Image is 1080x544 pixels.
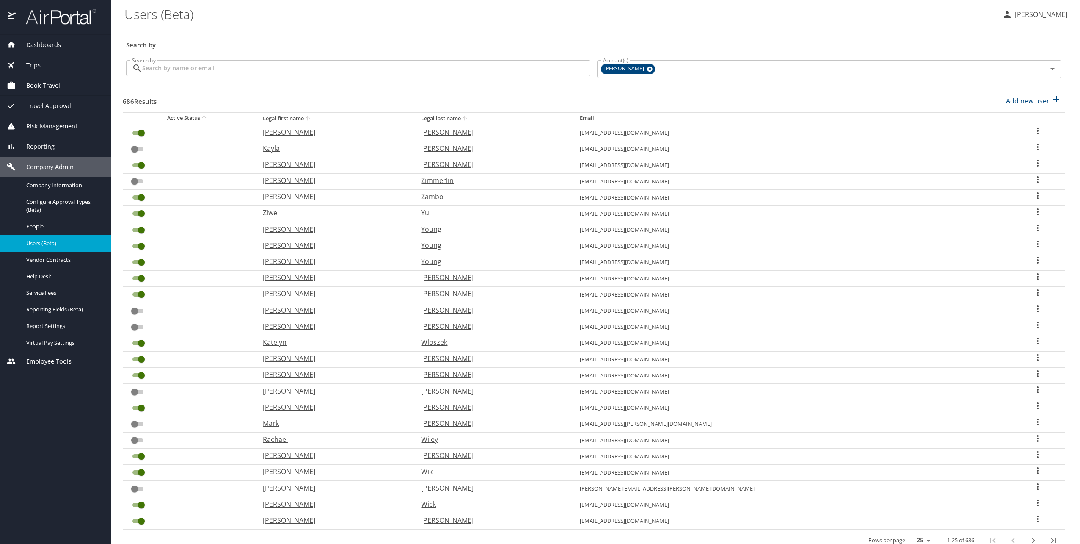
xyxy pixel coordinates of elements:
[1047,63,1058,75] button: Open
[263,418,404,428] p: Mark
[573,513,1011,529] td: [EMAIL_ADDRESS][DOMAIN_NAME]
[126,35,1061,50] h3: Search by
[26,272,101,280] span: Help Desk
[123,92,157,106] h3: 686 Results
[414,112,573,125] th: Legal last name
[573,286,1011,303] td: [EMAIL_ADDRESS][DOMAIN_NAME]
[256,112,414,125] th: Legal first name
[26,289,101,297] span: Service Fees
[573,497,1011,513] td: [EMAIL_ADDRESS][DOMAIN_NAME]
[573,157,1011,173] td: [EMAIL_ADDRESS][DOMAIN_NAME]
[573,351,1011,367] td: [EMAIL_ADDRESS][DOMAIN_NAME]
[26,256,101,264] span: Vendor Contracts
[421,305,562,315] p: [PERSON_NAME]
[421,483,562,493] p: [PERSON_NAME]
[421,450,562,461] p: [PERSON_NAME]
[421,466,562,477] p: Wik
[421,402,562,412] p: [PERSON_NAME]
[26,322,101,330] span: Report Settings
[263,337,404,347] p: Katelyn
[573,173,1011,189] td: [EMAIL_ADDRESS][DOMAIN_NAME]
[16,40,61,50] span: Dashboards
[421,353,562,364] p: [PERSON_NAME]
[263,240,404,250] p: [PERSON_NAME]
[573,125,1011,141] td: [EMAIL_ADDRESS][DOMAIN_NAME]
[421,192,562,202] p: Zambo
[124,1,995,27] h1: Users (Beta)
[461,115,469,123] button: sort
[16,162,74,172] span: Company Admin
[26,239,101,247] span: Users (Beta)
[421,143,562,153] p: [PERSON_NAME]
[573,238,1011,254] td: [EMAIL_ADDRESS][DOMAIN_NAME]
[421,499,562,509] p: Wick
[263,175,404,186] p: [PERSON_NAME]
[999,7,1071,22] button: [PERSON_NAME]
[421,256,562,266] p: Young
[573,464,1011,480] td: [EMAIL_ADDRESS][DOMAIN_NAME]
[123,112,256,125] th: Active Status
[868,538,906,543] p: Rows per page:
[573,367,1011,383] td: [EMAIL_ADDRESS][DOMAIN_NAME]
[573,254,1011,270] td: [EMAIL_ADDRESS][DOMAIN_NAME]
[26,339,101,347] span: Virtual Pay Settings
[200,114,209,122] button: sort
[573,303,1011,319] td: [EMAIL_ADDRESS][DOMAIN_NAME]
[421,272,562,283] p: [PERSON_NAME]
[573,448,1011,464] td: [EMAIL_ADDRESS][DOMAIN_NAME]
[263,353,404,364] p: [PERSON_NAME]
[947,538,974,543] p: 1-25 of 686
[573,270,1011,286] td: [EMAIL_ADDRESS][DOMAIN_NAME]
[573,319,1011,335] td: [EMAIL_ADDRESS][DOMAIN_NAME]
[421,434,562,444] p: Wiley
[263,192,404,202] p: [PERSON_NAME]
[263,369,404,380] p: [PERSON_NAME]
[263,450,404,461] p: [PERSON_NAME]
[421,159,562,169] p: [PERSON_NAME]
[26,181,101,189] span: Company Information
[263,386,404,396] p: [PERSON_NAME]
[421,337,562,347] p: Wloszek
[17,8,96,25] img: airportal-logo.png
[601,64,655,74] div: [PERSON_NAME]
[263,224,404,234] p: [PERSON_NAME]
[421,127,562,137] p: [PERSON_NAME]
[16,101,71,111] span: Travel Approval
[142,60,590,76] input: Search by name or email
[263,515,404,525] p: [PERSON_NAME]
[573,416,1011,432] td: [EMAIL_ADDRESS][PERSON_NAME][DOMAIN_NAME]
[573,432,1011,448] td: [EMAIL_ADDRESS][DOMAIN_NAME]
[421,321,562,331] p: [PERSON_NAME]
[16,357,72,366] span: Employee Tools
[263,305,404,315] p: [PERSON_NAME]
[421,240,562,250] p: Young
[26,305,101,314] span: Reporting Fields (Beta)
[263,466,404,477] p: [PERSON_NAME]
[573,141,1011,157] td: [EMAIL_ADDRESS][DOMAIN_NAME]
[573,383,1011,400] td: [EMAIL_ADDRESS][DOMAIN_NAME]
[263,289,404,299] p: [PERSON_NAME]
[263,272,404,283] p: [PERSON_NAME]
[263,402,404,412] p: [PERSON_NAME]
[421,224,562,234] p: Young
[421,369,562,380] p: [PERSON_NAME]
[573,222,1011,238] td: [EMAIL_ADDRESS][DOMAIN_NAME]
[421,289,562,299] p: [PERSON_NAME]
[421,208,562,218] p: Yu
[573,481,1011,497] td: [PERSON_NAME][EMAIL_ADDRESS][PERSON_NAME][DOMAIN_NAME]
[8,8,17,25] img: icon-airportal.png
[573,112,1011,125] th: Email
[26,222,101,230] span: People
[263,434,404,444] p: Rachael
[1006,96,1050,106] p: Add new user
[16,122,77,131] span: Risk Management
[573,400,1011,416] td: [EMAIL_ADDRESS][DOMAIN_NAME]
[16,61,41,70] span: Trips
[263,208,404,218] p: Ziwei
[263,321,404,331] p: [PERSON_NAME]
[421,418,562,428] p: [PERSON_NAME]
[263,143,404,153] p: Kayla
[421,386,562,396] p: [PERSON_NAME]
[263,483,404,493] p: [PERSON_NAME]
[573,205,1011,222] td: [EMAIL_ADDRESS][DOMAIN_NAME]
